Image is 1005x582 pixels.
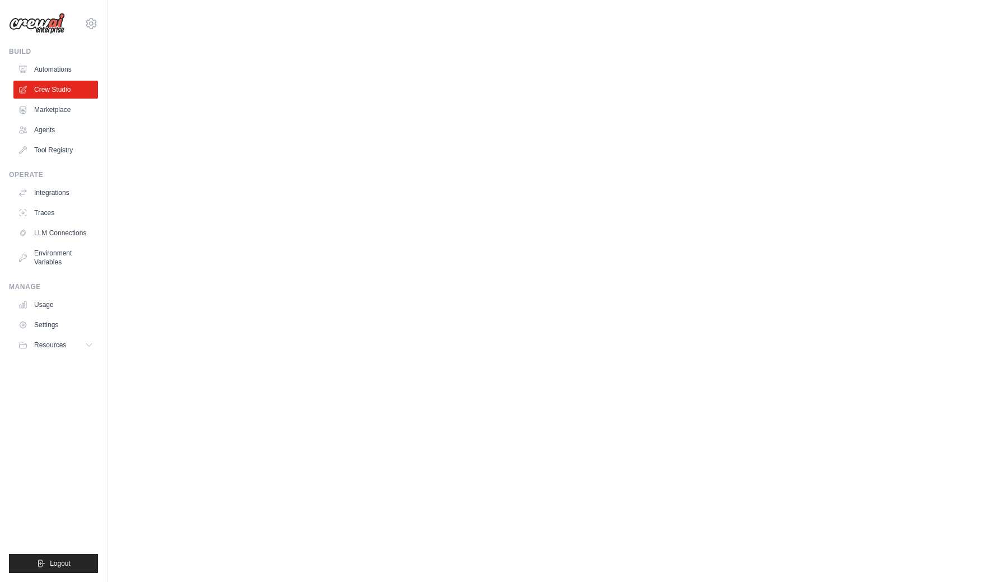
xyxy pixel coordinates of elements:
a: Usage [13,296,98,314]
a: Traces [13,204,98,222]
div: Build [9,47,98,56]
div: Manage [9,282,98,291]
span: Logout [50,559,71,568]
a: Integrations [13,184,98,202]
a: Agents [13,121,98,139]
div: Operate [9,170,98,179]
img: Logo [9,13,65,34]
button: Resources [13,336,98,354]
a: Environment Variables [13,244,98,271]
button: Logout [9,554,98,573]
a: Tool Registry [13,141,98,159]
a: Automations [13,60,98,78]
a: LLM Connections [13,224,98,242]
a: Crew Studio [13,81,98,99]
span: Resources [34,341,66,350]
a: Settings [13,316,98,334]
a: Marketplace [13,101,98,119]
